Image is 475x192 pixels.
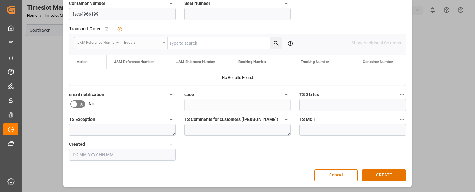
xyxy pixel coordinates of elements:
span: code [184,91,194,98]
span: Transport Order [69,25,101,32]
span: JAM Shipment Number [176,60,215,64]
input: DD.MM.YYYY HH:MM [69,149,176,161]
button: open menu [74,37,121,49]
span: Created [69,141,85,148]
button: TS Status [398,90,406,98]
span: TS Status [299,91,319,98]
input: Type to search [168,37,282,49]
button: open menu [121,37,168,49]
span: TS Exception [69,116,95,123]
span: TS MOT [299,116,316,123]
div: Equals [124,38,161,45]
span: No [89,101,94,107]
span: JAM Reference Number [114,60,154,64]
button: TS MOT [398,115,406,123]
button: email notification [168,90,176,98]
span: TS Comments for customers ([PERSON_NAME]) [184,116,278,123]
span: Booking Number [238,60,266,64]
button: search button [270,37,282,49]
button: TS Comments for customers ([PERSON_NAME]) [283,115,291,123]
span: Container Number [69,0,105,7]
button: TS Exception [168,115,176,123]
span: Container Number [363,60,393,64]
button: CREATE [362,169,406,181]
button: Cancel [314,169,358,181]
button: code [283,90,291,98]
span: email notification [69,91,104,98]
span: Tracking Number [301,60,329,64]
div: JAM Reference Number [77,38,114,45]
button: Created [168,140,176,148]
span: Seal Number [184,0,210,7]
div: Action [77,60,88,64]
